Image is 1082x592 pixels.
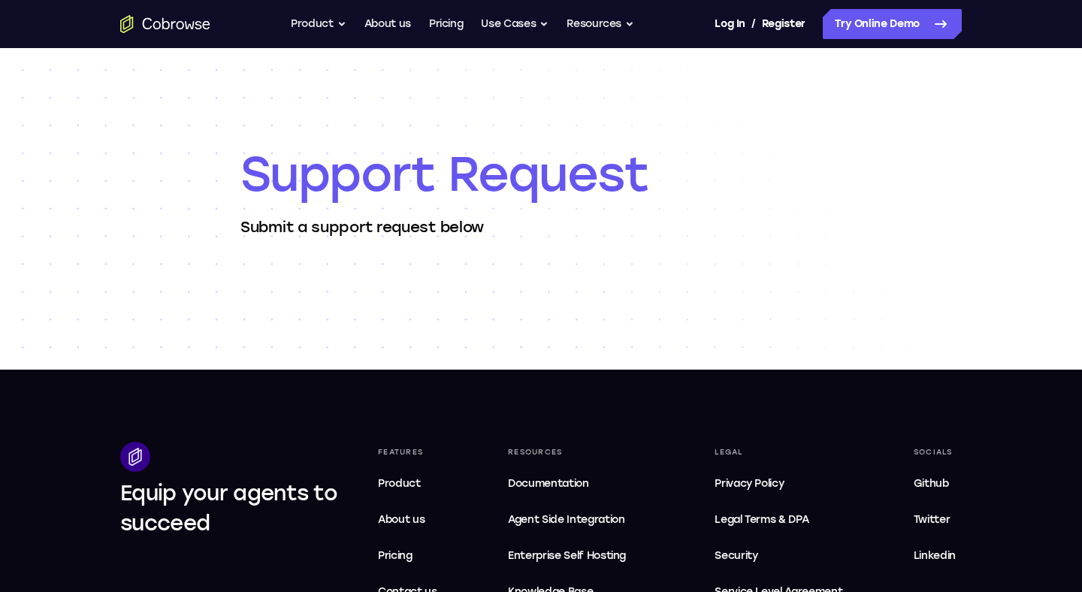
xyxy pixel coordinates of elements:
[709,442,848,463] div: Legal
[709,469,848,499] a: Privacy Policy
[908,505,962,535] a: Twitter
[709,541,848,571] a: Security
[751,15,756,33] span: /
[240,144,842,204] h1: Support Request
[502,541,650,571] a: Enterprise Self Hosting
[378,477,421,490] span: Product
[914,549,956,562] span: Linkedin
[372,469,443,499] a: Product
[508,477,588,490] span: Documentation
[372,442,443,463] div: Features
[908,469,962,499] a: Github
[502,442,650,463] div: Resources
[914,477,949,490] span: Github
[378,513,425,526] span: About us
[372,505,443,535] a: About us
[715,477,784,490] span: Privacy Policy
[378,549,413,562] span: Pricing
[715,513,808,526] span: Legal Terms & DPA
[762,9,805,39] a: Register
[291,9,346,39] button: Product
[372,541,443,571] a: Pricing
[481,9,549,39] button: Use Cases
[567,9,634,39] button: Resources
[508,547,644,565] span: Enterprise Self Hosting
[120,15,210,33] a: Go to the home page
[823,9,962,39] a: Try Online Demo
[715,549,757,562] span: Security
[908,442,962,463] div: Socials
[429,9,464,39] a: Pricing
[715,9,745,39] a: Log In
[120,480,337,536] span: Equip your agents to succeed
[914,513,951,526] span: Twitter
[502,505,650,535] a: Agent Side Integration
[908,541,962,571] a: Linkedin
[364,9,411,39] a: About us
[508,511,644,529] span: Agent Side Integration
[240,216,842,237] p: Submit a support request below
[709,505,848,535] a: Legal Terms & DPA
[502,469,650,499] a: Documentation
